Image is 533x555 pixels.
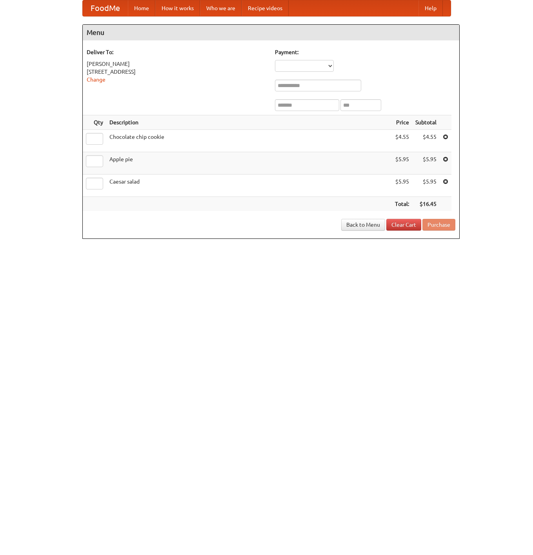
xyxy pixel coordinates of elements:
[128,0,155,16] a: Home
[392,152,412,175] td: $5.95
[83,0,128,16] a: FoodMe
[106,175,392,197] td: Caesar salad
[83,115,106,130] th: Qty
[412,130,440,152] td: $4.55
[87,48,267,56] h5: Deliver To:
[87,68,267,76] div: [STREET_ADDRESS]
[392,197,412,211] th: Total:
[392,130,412,152] td: $4.55
[412,175,440,197] td: $5.95
[106,152,392,175] td: Apple pie
[87,60,267,68] div: [PERSON_NAME]
[106,130,392,152] td: Chocolate chip cookie
[418,0,443,16] a: Help
[386,219,421,231] a: Clear Cart
[412,197,440,211] th: $16.45
[87,76,106,83] a: Change
[412,115,440,130] th: Subtotal
[392,115,412,130] th: Price
[83,25,459,40] h4: Menu
[155,0,200,16] a: How it works
[392,175,412,197] td: $5.95
[242,0,289,16] a: Recipe videos
[106,115,392,130] th: Description
[412,152,440,175] td: $5.95
[200,0,242,16] a: Who we are
[422,219,455,231] button: Purchase
[275,48,455,56] h5: Payment:
[341,219,385,231] a: Back to Menu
